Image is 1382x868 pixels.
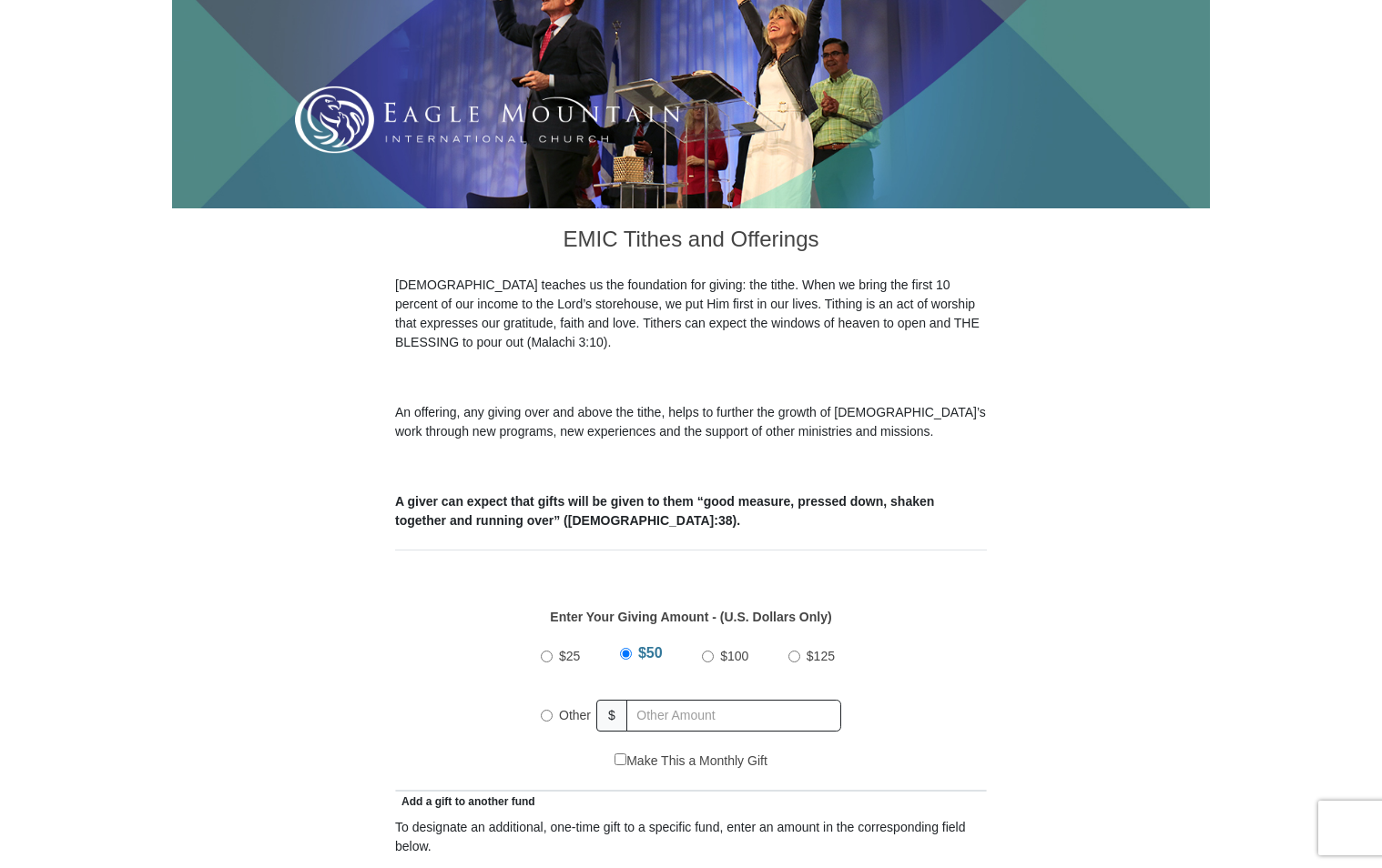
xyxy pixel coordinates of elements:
[559,649,580,663] span: $25
[638,645,663,661] span: $50
[395,276,987,352] p: [DEMOGRAPHIC_DATA] teaches us the foundation for giving: the tithe. When we bring the first 10 pe...
[395,208,987,276] h3: EMIC Tithes and Offerings
[807,649,835,663] span: $125
[395,494,934,528] b: A giver can expect that gifts will be given to them “good measure, pressed down, shaken together ...
[720,649,748,663] span: $100
[596,700,627,732] span: $
[615,752,767,771] label: Make This a Monthly Gift
[550,610,831,624] strong: Enter Your Giving Amount - (U.S. Dollars Only)
[615,753,626,765] input: Make This a Monthly Gift
[395,818,987,856] div: To designate an additional, one-time gift to a specific fund, enter an amount in the correspondin...
[626,700,841,732] input: Other Amount
[559,708,591,722] span: Other
[395,795,535,808] span: Add a gift to another fund
[395,403,987,441] p: An offering, any giving over and above the tithe, helps to further the growth of [DEMOGRAPHIC_DAT...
